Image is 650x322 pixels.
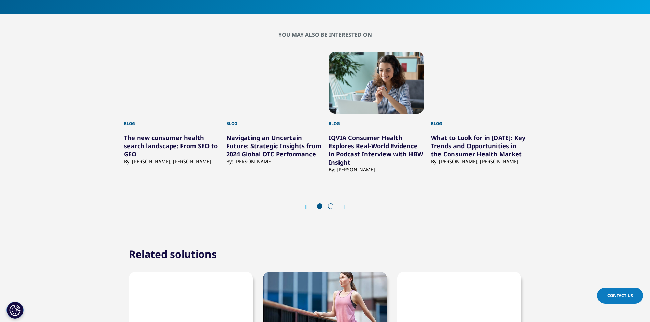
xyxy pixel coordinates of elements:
[226,52,322,173] div: 2 / 8
[431,158,526,165] div: By: [PERSON_NAME], [PERSON_NAME]
[6,302,24,319] button: Configuración de cookies
[329,114,424,127] div: Blog
[124,31,526,38] h2: You may also be interested on
[597,288,643,304] a: Contact Us
[124,134,218,158] a: The new consumer health search landscape: From SEO to GEO
[124,52,219,173] div: 1 / 8
[305,204,314,210] div: Previous slide
[124,114,219,127] div: Blog
[329,166,424,173] div: By: [PERSON_NAME]
[129,247,217,261] h2: Related solutions
[329,52,424,173] div: 3 / 8
[329,134,423,166] a: IQVIA Consumer Health Explores Real-World Evidence in Podcast Interview with HBW Insight
[124,158,219,165] div: By: [PERSON_NAME], [PERSON_NAME]
[431,134,525,158] a: What to Look for in [DATE]: Key Trends and Opportunities in the Consumer Health Market
[226,114,322,127] div: Blog
[336,204,345,210] div: Next slide
[607,293,633,298] span: Contact Us
[226,158,322,165] div: By: [PERSON_NAME]
[431,114,526,127] div: Blog
[431,52,526,173] div: 4 / 8
[226,134,321,158] a: Navigating an Uncertain Future: Strategic Insights from 2024 Global OTC Performance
